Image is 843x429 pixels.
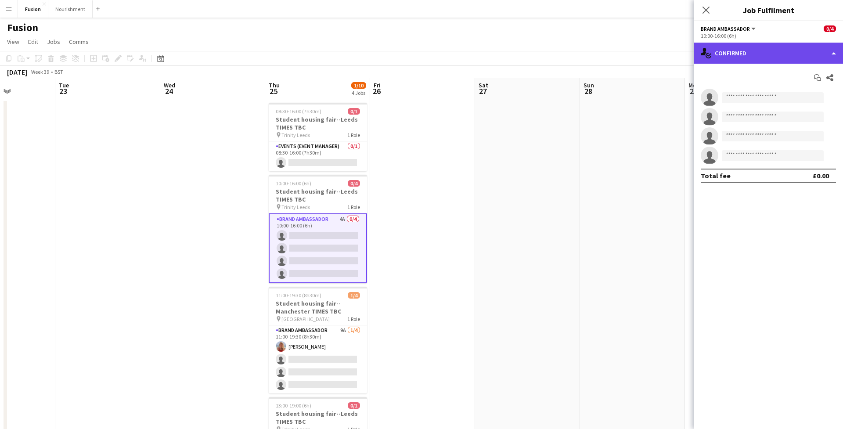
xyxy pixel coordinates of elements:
[269,81,280,89] span: Thu
[54,68,63,75] div: BST
[18,0,48,18] button: Fusion
[7,21,38,34] h1: Fusion
[269,187,367,203] h3: Student housing fair--Leeds TIMES TBC
[687,86,700,96] span: 29
[276,402,311,409] span: 13:00-19:00 (6h)
[694,4,843,16] h3: Job Fulfilment
[352,90,366,96] div: 4 Jobs
[269,325,367,393] app-card-role: Brand Ambassador9A1/411:00-19:30 (8h30m)[PERSON_NAME]
[372,86,381,96] span: 26
[347,316,360,322] span: 1 Role
[348,292,360,299] span: 1/4
[276,108,321,115] span: 08:30-16:00 (7h30m)
[276,292,321,299] span: 11:00-19:30 (8h30m)
[58,86,69,96] span: 23
[69,38,89,46] span: Comms
[47,38,60,46] span: Jobs
[701,25,750,32] span: Brand Ambassador
[269,103,367,171] app-job-card: 08:30-16:00 (7h30m)0/1Student housing fair--Leeds TIMES TBC Trinity Leeds1 RoleEvents (Event Mana...
[694,43,843,64] div: Confirmed
[281,316,330,322] span: [GEOGRAPHIC_DATA]
[348,108,360,115] span: 0/1
[7,38,19,46] span: View
[267,86,280,96] span: 25
[65,36,92,47] a: Comms
[701,25,757,32] button: Brand Ambassador
[824,25,836,32] span: 0/4
[164,81,175,89] span: Wed
[281,204,310,210] span: Trinity Leeds
[477,86,488,96] span: 27
[269,141,367,171] app-card-role: Events (Event Manager)0/108:30-16:00 (7h30m)
[269,213,367,283] app-card-role: Brand Ambassador4A0/410:00-16:00 (6h)
[28,38,38,46] span: Edit
[347,132,360,138] span: 1 Role
[701,171,731,180] div: Total fee
[25,36,42,47] a: Edit
[7,68,27,76] div: [DATE]
[162,86,175,96] span: 24
[348,402,360,409] span: 0/1
[584,81,594,89] span: Sun
[43,36,64,47] a: Jobs
[351,82,366,89] span: 1/10
[269,115,367,131] h3: Student housing fair--Leeds TIMES TBC
[29,68,51,75] span: Week 39
[269,299,367,315] h3: Student housing fair--Manchester TIMES TBC
[479,81,488,89] span: Sat
[701,32,836,39] div: 10:00-16:00 (6h)
[269,175,367,283] app-job-card: 10:00-16:00 (6h)0/4Student housing fair--Leeds TIMES TBC Trinity Leeds1 RoleBrand Ambassador4A0/4...
[276,180,311,187] span: 10:00-16:00 (6h)
[48,0,93,18] button: Nourishment
[374,81,381,89] span: Fri
[813,171,829,180] div: £0.00
[269,410,367,425] h3: Student housing fair--Leeds TIMES TBC
[688,81,700,89] span: Mon
[348,180,360,187] span: 0/4
[582,86,594,96] span: 28
[281,132,310,138] span: Trinity Leeds
[347,204,360,210] span: 1 Role
[4,36,23,47] a: View
[59,81,69,89] span: Tue
[269,287,367,393] app-job-card: 11:00-19:30 (8h30m)1/4Student housing fair--Manchester TIMES TBC [GEOGRAPHIC_DATA]1 RoleBrand Amb...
